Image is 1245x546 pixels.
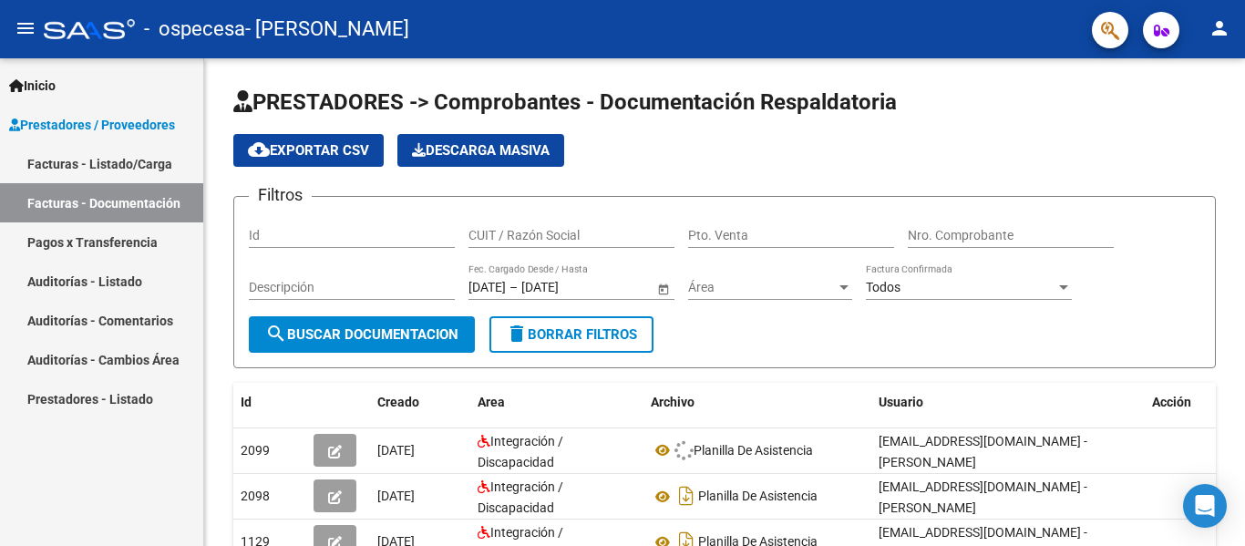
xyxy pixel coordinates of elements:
span: PRESTADORES -> Comprobantes - Documentación Respaldatoria [233,89,897,115]
mat-icon: cloud_download [248,139,270,160]
datatable-header-cell: Usuario [871,383,1145,422]
mat-icon: person [1209,17,1230,39]
i: Descargar documento [674,481,698,510]
span: Creado [377,395,419,409]
span: - ospecesa [144,9,245,49]
div: Open Intercom Messenger [1183,484,1227,528]
span: 2099 [241,443,270,458]
span: Usuario [879,395,923,409]
span: Archivo [651,395,695,409]
span: Buscar Documentacion [265,326,458,343]
span: Integración / Discapacidad [478,434,563,469]
datatable-header-cell: Archivo [643,383,871,422]
button: Borrar Filtros [489,316,653,353]
span: [DATE] [377,489,415,503]
span: [DATE] [377,443,415,458]
datatable-header-cell: Area [470,383,643,422]
datatable-header-cell: Acción [1145,383,1236,422]
h3: Filtros [249,182,312,208]
span: Acción [1152,395,1191,409]
span: – [509,280,518,295]
span: [EMAIL_ADDRESS][DOMAIN_NAME] - [PERSON_NAME] [879,434,1087,469]
span: Area [478,395,505,409]
button: Exportar CSV [233,134,384,167]
mat-icon: menu [15,17,36,39]
span: Área [688,280,836,295]
input: Fecha fin [521,280,611,295]
datatable-header-cell: Creado [370,383,470,422]
span: 2098 [241,489,270,503]
span: Id [241,395,252,409]
datatable-header-cell: Id [233,383,306,422]
button: Descarga Masiva [397,134,564,167]
span: Planilla De Asistencia [698,489,818,504]
span: Exportar CSV [248,142,369,159]
input: Fecha inicio [468,280,506,295]
span: Descarga Masiva [412,142,550,159]
mat-icon: delete [506,323,528,345]
span: Integración / Discapacidad [478,479,563,515]
span: Borrar Filtros [506,326,637,343]
span: Prestadores / Proveedores [9,115,175,135]
button: Buscar Documentacion [249,316,475,353]
span: Inicio [9,76,56,96]
span: [EMAIL_ADDRESS][DOMAIN_NAME] - [PERSON_NAME] [879,479,1087,515]
span: - [PERSON_NAME] [245,9,409,49]
span: Planilla De Asistencia [694,443,813,458]
mat-icon: search [265,323,287,345]
button: Open calendar [653,279,673,298]
app-download-masive: Descarga masiva de comprobantes (adjuntos) [397,134,564,167]
span: Todos [866,280,900,294]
